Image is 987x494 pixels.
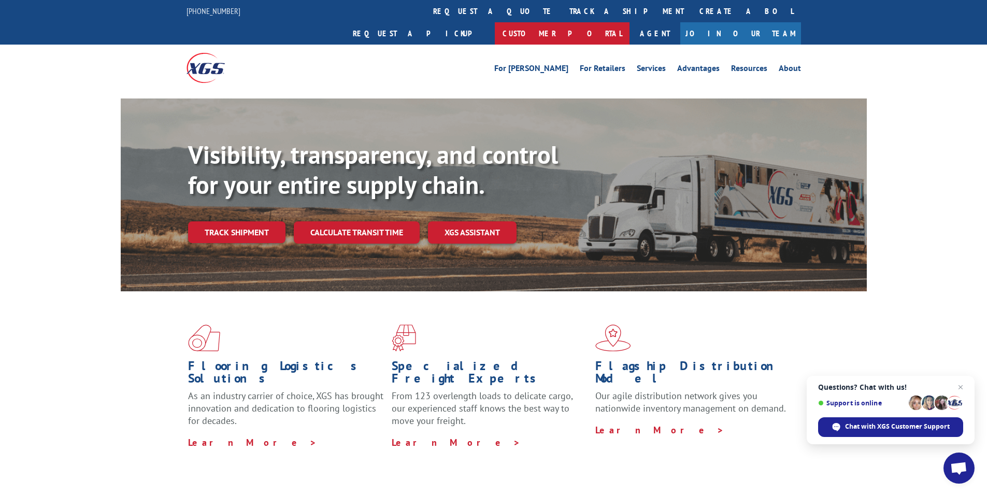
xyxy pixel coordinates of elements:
a: Advantages [677,64,720,76]
a: Track shipment [188,221,285,243]
span: Questions? Chat with us! [818,383,963,391]
a: Resources [731,64,767,76]
a: Open chat [943,453,975,484]
img: xgs-icon-flagship-distribution-model-red [595,324,631,351]
h1: Flagship Distribution Model [595,360,791,390]
a: Customer Portal [495,22,630,45]
img: xgs-icon-focused-on-flooring-red [392,324,416,351]
p: From 123 overlength loads to delicate cargo, our experienced staff knows the best way to move you... [392,390,588,436]
a: For Retailers [580,64,625,76]
a: Learn More > [392,436,521,448]
span: Chat with XGS Customer Support [818,417,963,437]
a: About [779,64,801,76]
span: Support is online [818,399,905,407]
a: Calculate transit time [294,221,420,244]
a: Learn More > [188,436,317,448]
b: Visibility, transparency, and control for your entire supply chain. [188,138,558,201]
a: XGS ASSISTANT [428,221,517,244]
a: Join Our Team [680,22,801,45]
a: Agent [630,22,680,45]
a: Learn More > [595,424,724,436]
a: Request a pickup [345,22,495,45]
a: Services [637,64,666,76]
a: For [PERSON_NAME] [494,64,568,76]
h1: Specialized Freight Experts [392,360,588,390]
a: [PHONE_NUMBER] [187,6,240,16]
img: xgs-icon-total-supply-chain-intelligence-red [188,324,220,351]
span: Our agile distribution network gives you nationwide inventory management on demand. [595,390,786,414]
h1: Flooring Logistics Solutions [188,360,384,390]
span: As an industry carrier of choice, XGS has brought innovation and dedication to flooring logistics... [188,390,383,427]
span: Chat with XGS Customer Support [845,422,950,431]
